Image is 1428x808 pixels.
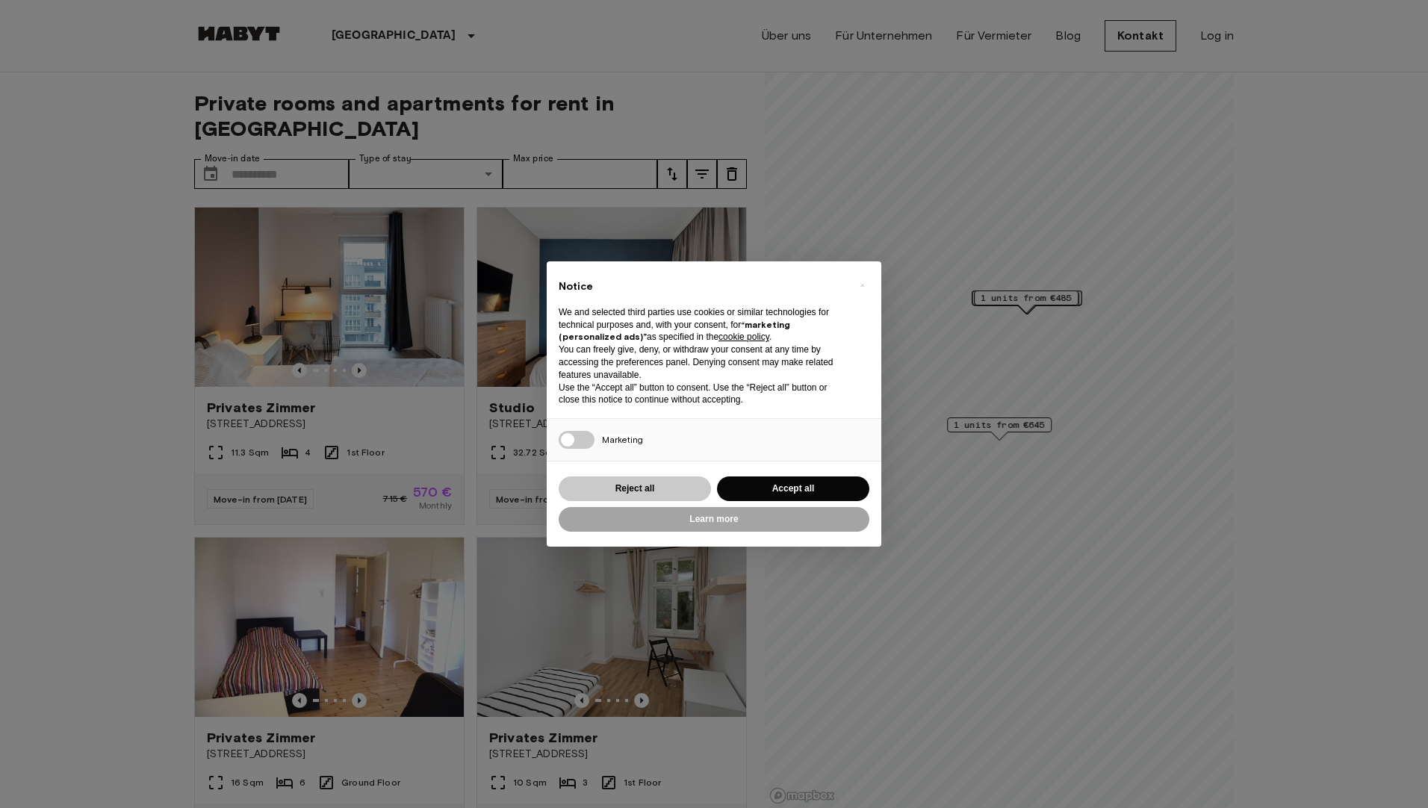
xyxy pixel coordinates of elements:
button: Reject all [559,476,711,501]
p: We and selected third parties use cookies or similar technologies for technical purposes and, wit... [559,306,845,344]
button: Close this notice [850,273,874,297]
button: Learn more [559,507,869,532]
p: Use the “Accept all” button to consent. Use the “Reject all” button or close this notice to conti... [559,382,845,407]
button: Accept all [717,476,869,501]
h2: Notice [559,279,845,294]
span: × [860,276,865,294]
p: You can freely give, deny, or withdraw your consent at any time by accessing the preferences pane... [559,344,845,381]
strong: “marketing (personalized ads)” [559,319,790,343]
a: cookie policy [718,332,769,342]
span: Marketing [602,434,643,445]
